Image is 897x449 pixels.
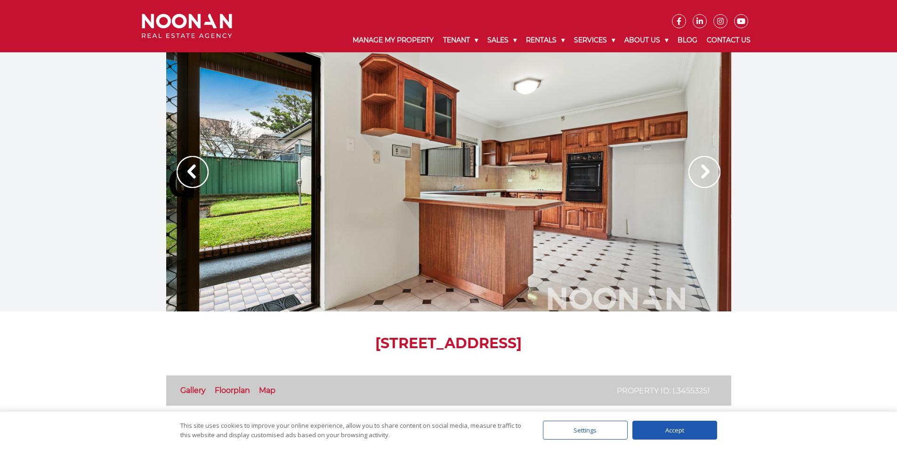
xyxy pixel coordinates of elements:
div: Accept [632,421,717,440]
a: Sales [483,28,521,52]
div: Settings [543,421,628,440]
a: Blog [673,28,702,52]
a: Rentals [521,28,569,52]
p: Property ID: L34553251 [617,385,710,397]
a: Gallery [180,386,206,395]
a: Contact Us [702,28,755,52]
div: This site uses cookies to improve your online experience, allow you to share content on social me... [180,421,524,440]
a: Services [569,28,620,52]
a: Tenant [438,28,483,52]
img: Arrow slider [177,156,209,188]
img: Arrow slider [688,156,720,188]
a: Floorplan [215,386,250,395]
a: About Us [620,28,673,52]
a: Manage My Property [348,28,438,52]
img: Noonan Real Estate Agency [142,14,232,39]
h1: [STREET_ADDRESS] [166,335,731,352]
a: Map [259,386,275,395]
